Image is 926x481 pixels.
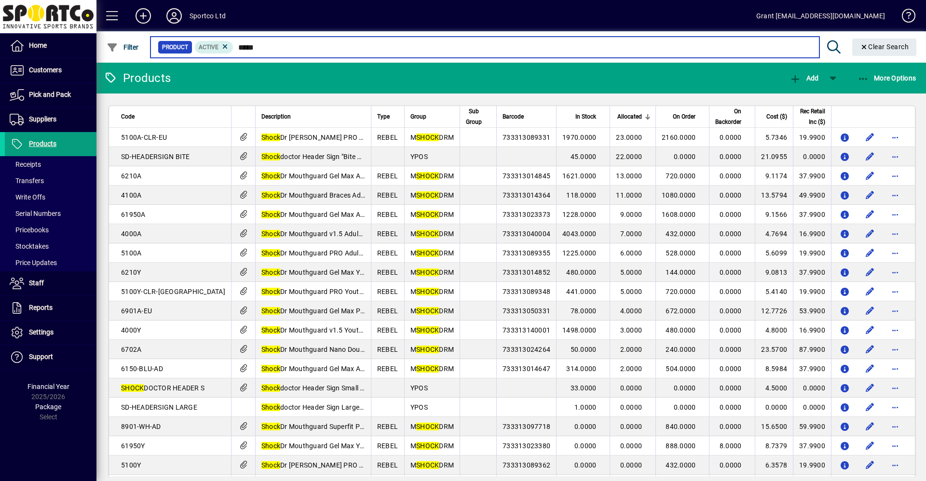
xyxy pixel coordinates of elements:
button: Edit [862,438,878,454]
span: REBEL [377,365,398,373]
span: Rec Retail Inc ($) [799,106,825,127]
span: M DRM [410,346,454,353]
span: Suppliers [29,115,56,123]
td: 23.5700 [755,340,793,359]
em: Shock [261,307,280,315]
div: On Backorder [715,106,750,127]
span: 0.0000 [620,403,642,411]
span: Sub Group [466,106,482,127]
span: 0.0000 [674,403,696,411]
button: Profile [159,7,190,25]
div: Products [104,70,171,86]
span: 720.0000 [666,288,695,295]
button: More options [887,361,903,376]
button: More options [887,380,903,396]
td: 19.9900 [793,243,831,263]
em: Shock [261,403,280,411]
span: M DRM [410,211,454,218]
span: 6210A [121,172,141,180]
div: Barcode [503,111,550,122]
em: Shock [261,346,280,353]
span: Code [121,111,135,122]
td: 16.9900 [793,224,831,243]
button: More options [887,303,903,319]
button: Edit [862,207,878,222]
em: SHOCK [416,172,439,180]
div: Grant [EMAIL_ADDRESS][DOMAIN_NAME] [756,8,885,24]
span: 441.0000 [566,288,596,295]
button: More options [887,284,903,299]
span: REBEL [377,307,398,315]
div: On Order [662,111,704,122]
td: 37.9900 [793,205,831,224]
span: 0.0000 [720,230,742,238]
em: SHOCK [416,268,439,276]
span: Write Offs [10,193,45,201]
span: YPOS [410,153,428,160]
span: Allocated [617,111,642,122]
span: Settings [29,328,54,336]
button: Edit [862,245,878,261]
a: Serial Numbers [5,205,96,222]
td: 5.6099 [755,243,793,263]
span: 45.0000 [571,153,597,160]
span: YPOS [410,384,428,392]
td: 4.8000 [755,321,793,340]
span: REBEL [377,346,398,353]
span: 1970.0000 [562,134,596,141]
span: More Options [858,74,916,82]
em: SHOCK [416,307,439,315]
button: More options [887,265,903,280]
span: 7.0000 [620,230,642,238]
button: Edit [862,284,878,299]
button: Clear [852,39,917,56]
em: SHOCK [416,249,439,257]
em: SHOCK [416,288,439,295]
span: 0.0000 [720,153,742,160]
span: 480.0000 [566,268,596,276]
span: Package [35,403,61,411]
em: Shock [261,211,280,218]
span: 33.0000 [571,384,597,392]
span: Dr Mouthguard PRO Adult strapless Smoke r [261,249,418,257]
span: Price Updates [10,259,57,267]
span: Receipts [10,160,41,168]
button: Edit [862,149,878,164]
em: SHOCK [416,365,439,373]
span: 0.0000 [720,365,742,373]
span: 4100A [121,191,141,199]
span: REBEL [377,134,398,141]
span: Customers [29,66,62,74]
button: More options [887,226,903,241]
span: doctor Header Sign Large "Hardcore Protection"100cmx18cm [261,403,470,411]
span: 0.0000 [720,249,742,257]
span: 733313140001 [503,326,550,334]
span: Staff [29,279,44,287]
span: 6901A-EU [121,307,152,315]
button: Edit [862,457,878,473]
em: Shock [261,249,280,257]
span: 8901-WH-AD [121,423,161,430]
span: Pick and Pack [29,91,71,98]
span: 1498.0000 [562,326,596,334]
em: Shock [261,134,280,141]
span: 0.0000 [720,346,742,353]
span: M DRM [410,230,454,238]
div: Sub Group [466,106,490,127]
span: 50.0000 [571,346,597,353]
span: 4043.0000 [562,230,596,238]
em: SHOCK [416,191,439,199]
td: 0.0000 [793,398,831,417]
span: Dr Mouthguard Superfit Power Adult White r [261,423,417,430]
span: doctor Header Sign Small 35cm x 8.5cm [261,384,404,392]
span: 0.0000 [720,172,742,180]
span: 733313014852 [503,268,550,276]
span: M DRM [410,134,454,141]
button: Filter [104,39,141,56]
em: Shock [261,288,280,295]
span: Dr Mouthguard Gel Max Youth s/less black r [261,268,417,276]
td: 5.4140 [755,282,793,301]
td: 87.9900 [793,340,831,359]
button: Edit [862,361,878,376]
button: More options [887,130,903,145]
